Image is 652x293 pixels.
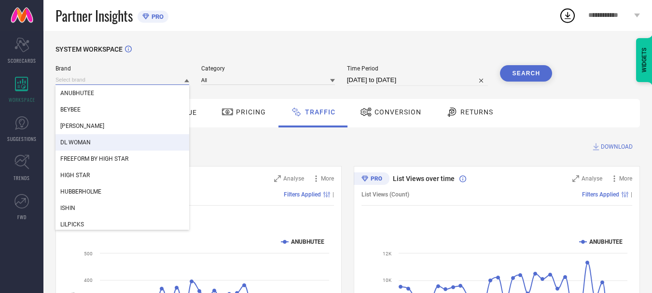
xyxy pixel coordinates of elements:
[55,75,189,85] input: Select brand
[55,118,189,134] div: DENNIS LINGO
[347,65,488,72] span: Time Period
[393,175,455,182] span: List Views over time
[55,45,123,53] span: SYSTEM WORKSPACE
[601,142,633,152] span: DOWNLOAD
[361,191,409,198] span: List Views (Count)
[55,85,189,101] div: ANUBHUTEE
[60,221,84,228] span: LILPICKS
[60,172,90,179] span: HIGH STAR
[500,65,552,82] button: Search
[582,191,619,198] span: Filters Applied
[274,175,281,182] svg: Zoom
[383,251,392,256] text: 12K
[305,108,335,116] span: Traffic
[84,278,93,283] text: 400
[84,251,93,256] text: 500
[60,205,75,211] span: ISHIN
[55,151,189,167] div: FREEFORM BY HIGH STAR
[559,7,576,24] div: Open download list
[60,188,101,195] span: HUBBERHOLME
[55,65,189,72] span: Brand
[383,278,392,283] text: 10K
[291,238,324,245] text: ANUBHUTEE
[60,90,94,97] span: ANUBHUTEE
[7,135,37,142] span: SUGGESTIONS
[375,108,421,116] span: Conversion
[8,57,36,64] span: SCORECARDS
[321,175,334,182] span: More
[354,172,389,187] div: Premium
[55,183,189,200] div: HUBBERHOLME
[55,134,189,151] div: DL WOMAN
[347,74,488,86] input: Select time period
[460,108,493,116] span: Returns
[236,108,266,116] span: Pricing
[60,123,104,129] span: [PERSON_NAME]
[619,175,632,182] span: More
[60,106,81,113] span: BEYBEE
[17,213,27,221] span: FWD
[589,238,623,245] text: ANUBHUTEE
[201,65,335,72] span: Category
[631,191,632,198] span: |
[55,167,189,183] div: HIGH STAR
[9,96,35,103] span: WORKSPACE
[60,139,91,146] span: DL WOMAN
[572,175,579,182] svg: Zoom
[55,6,133,26] span: Partner Insights
[284,191,321,198] span: Filters Applied
[60,155,128,162] span: FREEFORM BY HIGH STAR
[283,175,304,182] span: Analyse
[55,216,189,233] div: LILPICKS
[55,101,189,118] div: BEYBEE
[14,174,30,181] span: TRENDS
[55,200,189,216] div: ISHIN
[582,175,602,182] span: Analyse
[149,13,164,20] span: PRO
[333,191,334,198] span: |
